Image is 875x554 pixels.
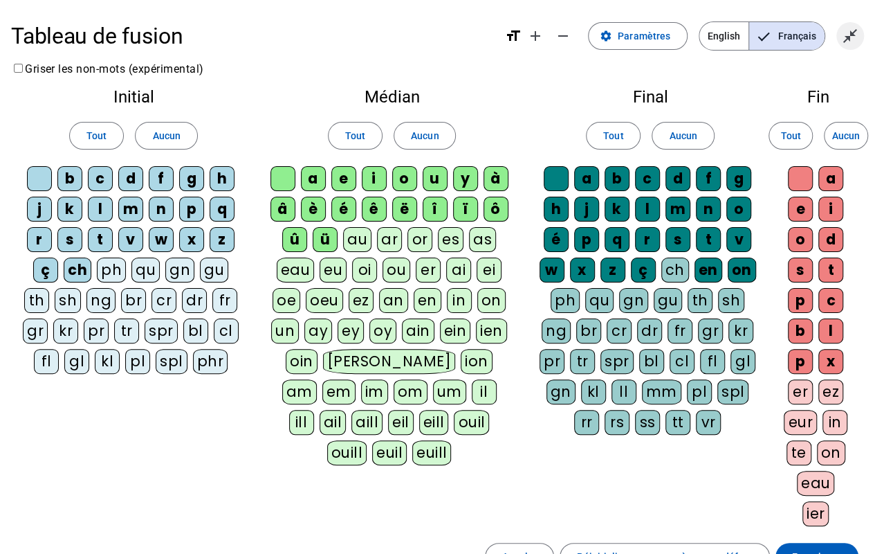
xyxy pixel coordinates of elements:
[639,349,664,374] div: bl
[313,227,338,252] div: ü
[322,379,356,404] div: em
[349,288,374,313] div: ez
[64,258,91,283] div: ch
[665,197,690,222] div: m
[271,319,299,343] div: un
[784,410,817,435] div: eur
[131,258,160,283] div: qu
[149,197,174,222] div: n
[11,14,494,58] h1: Tableau de fusion
[576,319,601,343] div: br
[84,319,109,343] div: pr
[768,122,813,150] button: Tout
[818,258,843,283] div: t
[88,227,113,252] div: t
[818,166,843,191] div: a
[118,166,143,191] div: d
[411,127,439,144] span: Aucun
[323,349,455,374] div: [PERSON_NAME]
[118,197,143,222] div: m
[97,258,126,283] div: ph
[817,440,845,465] div: on
[717,379,749,404] div: spl
[832,127,860,144] span: Aucun
[635,410,660,435] div: ss
[726,227,751,252] div: v
[661,258,689,283] div: ch
[121,288,146,313] div: br
[362,197,387,222] div: ê
[416,258,441,283] div: er
[483,166,508,191] div: à
[588,22,688,50] button: Paramètres
[11,62,204,75] label: Griser les non-mots (expérimental)
[301,166,326,191] div: a
[788,197,813,222] div: e
[145,319,178,343] div: spr
[700,349,725,374] div: fl
[135,122,197,150] button: Aucun
[698,319,723,343] div: gr
[539,89,762,105] h2: Final
[118,227,143,252] div: v
[786,440,811,465] div: te
[694,258,722,283] div: en
[55,288,81,313] div: sh
[320,410,347,435] div: ail
[818,349,843,374] div: x
[788,379,813,404] div: er
[362,166,387,191] div: i
[412,440,451,465] div: euill
[352,258,377,283] div: oi
[152,127,180,144] span: Aucun
[447,288,472,313] div: in
[780,127,800,144] span: Tout
[125,349,150,374] div: pl
[540,258,564,283] div: w
[64,349,89,374] div: gl
[600,349,634,374] div: spr
[289,410,314,435] div: ill
[88,197,113,222] div: l
[611,379,636,404] div: ll
[328,122,383,150] button: Tout
[392,197,417,222] div: ë
[631,258,656,283] div: ç
[407,227,432,252] div: or
[33,258,58,283] div: ç
[574,227,599,252] div: p
[402,319,434,343] div: ain
[414,288,441,313] div: en
[696,410,721,435] div: vr
[667,319,692,343] div: fr
[607,319,632,343] div: cr
[605,166,629,191] div: b
[27,227,52,252] div: r
[542,319,571,343] div: ng
[149,166,174,191] div: f
[394,122,456,150] button: Aucun
[273,288,300,313] div: oe
[527,28,544,44] mat-icon: add
[86,127,107,144] span: Tout
[570,258,595,283] div: x
[600,258,625,283] div: z
[34,349,59,374] div: fl
[57,197,82,222] div: k
[286,349,317,374] div: oin
[392,166,417,191] div: o
[438,227,463,252] div: es
[423,166,448,191] div: u
[86,288,116,313] div: ng
[282,379,317,404] div: am
[551,288,580,313] div: ph
[423,197,448,222] div: î
[351,410,383,435] div: aill
[726,197,751,222] div: o
[22,89,245,105] h2: Initial
[301,197,326,222] div: è
[377,227,402,252] div: ar
[210,166,234,191] div: h
[343,227,371,252] div: au
[476,319,507,343] div: ien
